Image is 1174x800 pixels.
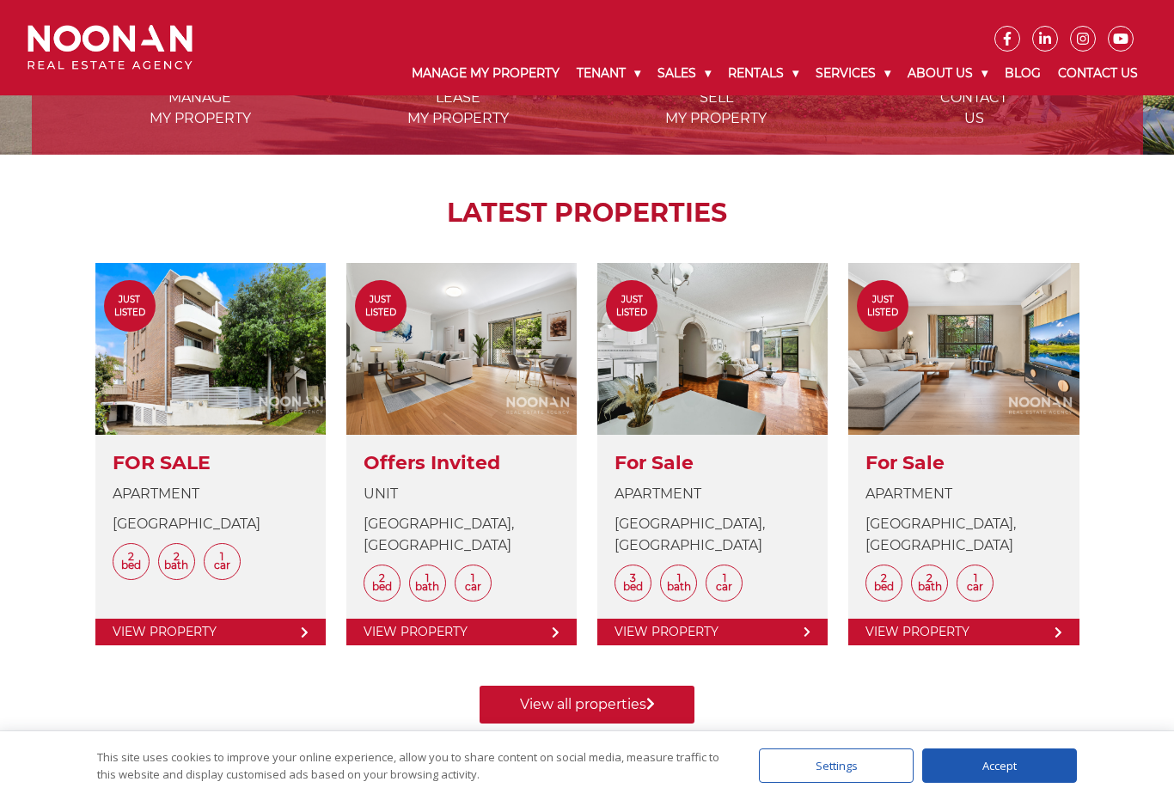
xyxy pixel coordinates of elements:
a: About Us [899,52,996,95]
div: Accept [922,748,1077,783]
a: Tenant [568,52,649,95]
a: Sellmy Property [589,18,843,126]
a: Leasemy Property [331,18,585,126]
span: Manage my Property [73,88,327,129]
div: Settings [759,748,914,783]
span: Just Listed [104,293,156,319]
span: Lease my Property [331,88,585,129]
a: Blog [996,52,1049,95]
a: Sales [649,52,719,95]
a: Contact Us [1049,52,1146,95]
a: Manage My Property [403,52,568,95]
span: Just Listed [606,293,657,319]
span: Just Listed [355,293,407,319]
a: Services [807,52,899,95]
img: Noonan Real Estate Agency [28,25,193,70]
span: Just Listed [857,293,908,319]
span: Sell my Property [589,88,843,129]
div: This site uses cookies to improve your online experience, allow you to share content on social me... [97,748,725,783]
a: Managemy Property [73,18,327,126]
a: ContactUs [847,18,1101,126]
h2: LATEST PROPERTIES [75,198,1100,229]
a: Rentals [719,52,807,95]
span: Contact Us [847,88,1101,129]
a: View all properties [480,686,694,724]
